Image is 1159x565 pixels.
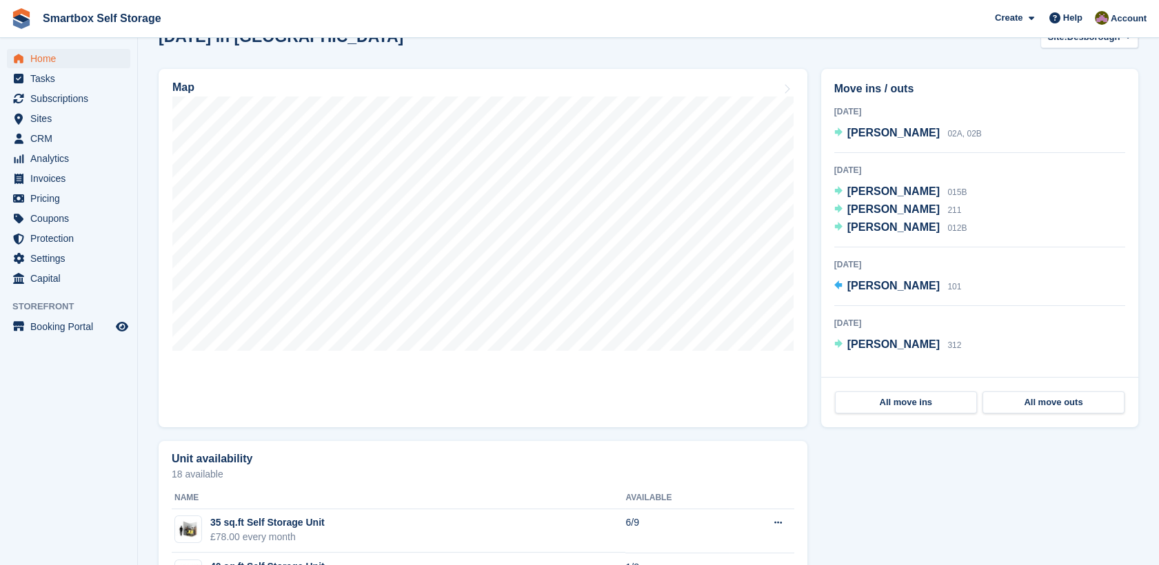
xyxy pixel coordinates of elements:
h2: Map [172,81,194,94]
a: menu [7,189,130,208]
a: [PERSON_NAME] 02A, 02B [834,125,982,143]
div: [DATE] [834,105,1125,118]
a: menu [7,249,130,268]
a: [PERSON_NAME] 312 [834,336,962,354]
div: [DATE] [834,258,1125,271]
a: menu [7,229,130,248]
a: [PERSON_NAME] 012B [834,219,967,237]
div: [DATE] [834,164,1125,176]
a: menu [7,209,130,228]
a: [PERSON_NAME] 101 [834,278,962,296]
img: stora-icon-8386f47178a22dfd0bd8f6a31ec36ba5ce8667c1dd55bd0f319d3a0aa187defe.svg [11,8,32,29]
span: [PERSON_NAME] [847,221,940,233]
span: 02A, 02B [947,129,981,138]
span: Account [1111,12,1147,25]
span: 211 [947,205,961,215]
a: Smartbox Self Storage [37,7,167,30]
a: menu [7,317,130,336]
h2: Unit availability [172,453,252,465]
a: Map [159,69,807,427]
span: Pricing [30,189,113,208]
div: 35 sq.ft Self Storage Unit [210,515,325,530]
span: 312 [947,340,961,350]
span: Storefront [12,300,137,314]
td: 6/9 [625,508,729,553]
span: 012B [947,223,967,233]
div: [DATE] [834,317,1125,329]
a: menu [7,89,130,108]
div: £78.00 every month [210,530,325,544]
a: menu [7,49,130,68]
span: Coupons [30,209,113,228]
span: [PERSON_NAME] [847,280,940,291]
span: Help [1063,11,1082,25]
span: Capital [30,269,113,288]
th: Name [172,487,625,509]
span: Booking Portal [30,317,113,336]
a: [PERSON_NAME] 211 [834,201,962,219]
a: All move ins [835,391,977,413]
span: [PERSON_NAME] [847,338,940,350]
img: 35-sqft-unit%20(1).jpg [175,520,201,540]
span: Protection [30,229,113,248]
a: menu [7,109,130,128]
a: All move outs [982,391,1125,413]
span: Invoices [30,169,113,188]
span: [PERSON_NAME] [847,185,940,197]
span: [PERSON_NAME] [847,203,940,215]
a: menu [7,269,130,288]
span: CRM [30,129,113,148]
span: 015B [947,187,967,197]
span: Subscriptions [30,89,113,108]
th: Available [625,487,729,509]
a: menu [7,149,130,168]
span: Home [30,49,113,68]
span: Tasks [30,69,113,88]
span: Create [995,11,1022,25]
a: menu [7,129,130,148]
p: 18 available [172,469,794,479]
span: Analytics [30,149,113,168]
a: [PERSON_NAME] 015B [834,183,967,201]
h2: Move ins / outs [834,81,1125,97]
a: menu [7,169,130,188]
span: 101 [947,282,961,291]
a: menu [7,69,130,88]
span: Sites [30,109,113,128]
img: Kayleigh Devlin [1095,11,1109,25]
span: Settings [30,249,113,268]
span: [PERSON_NAME] [847,127,940,138]
a: Preview store [114,318,130,335]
